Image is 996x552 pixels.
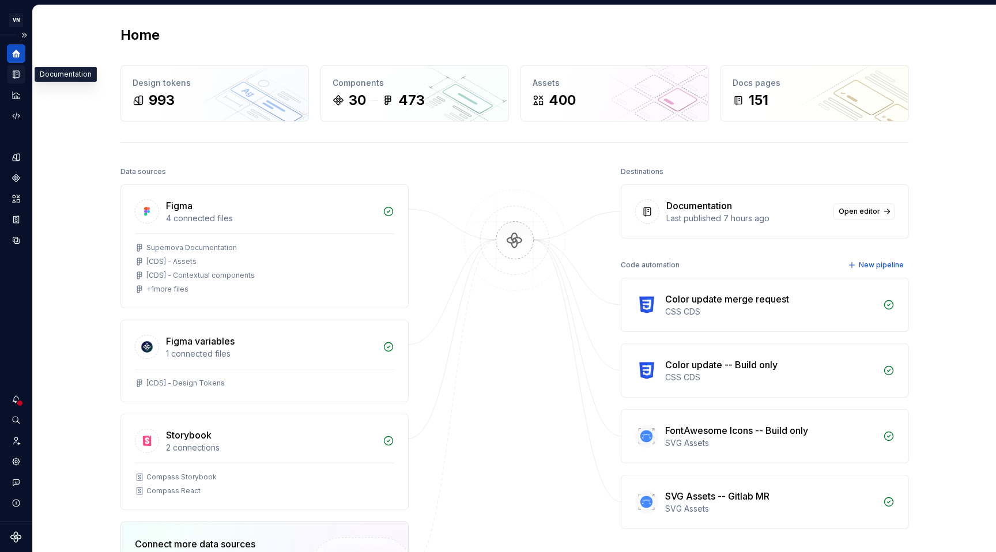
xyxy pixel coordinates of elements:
a: Invite team [7,432,25,450]
div: Components [333,77,497,89]
div: Figma variables [166,334,235,348]
div: Compass React [146,486,201,496]
a: Figma4 connected filesSupernova Documentation[CDS] - Assets[CDS] - Contextual components+1more files [120,184,409,308]
div: Assets [533,77,697,89]
div: Docs pages [733,77,897,89]
div: 993 [149,91,175,109]
div: SVG Assets [665,437,876,449]
div: Figma [166,199,193,213]
div: Documentation [666,199,732,213]
div: 1 connected files [166,348,376,360]
a: Storybook2 connectionsCompass StorybookCompass React [120,414,409,510]
a: Assets400 [520,65,709,122]
a: Open editor [833,203,895,220]
a: Code automation [7,107,25,125]
span: New pipeline [859,260,904,270]
div: Documentation [35,67,97,82]
div: 151 [749,91,768,109]
h2: Home [120,26,160,44]
div: CSS CDS [665,372,876,383]
a: Design tokens [7,148,25,167]
a: Docs pages151 [720,65,909,122]
div: 2 connections [166,442,376,453]
a: Design tokens993 [120,65,309,122]
button: Search ⌘K [7,411,25,429]
a: Assets [7,190,25,208]
a: Home [7,44,25,63]
a: Settings [7,452,25,471]
span: Open editor [839,207,880,216]
a: Storybook stories [7,210,25,229]
button: Contact support [7,473,25,491]
div: [CDS] - Contextual components [146,271,255,280]
div: FontAwesome Icons -- Build only [665,424,808,437]
button: Expand sidebar [16,27,32,43]
div: SVG Assets -- Gitlab MR [665,489,769,503]
div: SVG Assets [665,503,876,515]
a: Analytics [7,86,25,104]
button: VN [2,7,30,32]
div: Last published 7 hours ago [666,213,827,224]
div: [CDS] - Assets [146,257,197,266]
div: + 1 more files [146,285,188,294]
button: New pipeline [844,257,909,273]
div: 400 [549,91,576,109]
a: Documentation [7,65,25,84]
div: VN [9,13,23,27]
div: Data sources [120,164,166,180]
div: Destinations [621,164,663,180]
svg: Supernova Logo [10,531,22,543]
div: CSS CDS [665,306,876,317]
button: Notifications [7,390,25,409]
div: [CDS] - Design Tokens [146,379,225,388]
div: Design tokens [133,77,297,89]
div: Color update merge request [665,292,789,306]
div: 4 connected files [166,213,376,224]
a: Components [7,169,25,187]
div: Color update -- Build only [665,358,778,372]
a: Components30473 [320,65,509,122]
a: Figma variables1 connected files[CDS] - Design Tokens [120,320,409,402]
a: Data sources [7,231,25,249]
div: 473 [398,91,425,109]
div: Code automation [621,257,680,273]
div: Connect more data sources [135,537,290,551]
div: Storybook [166,428,212,442]
div: Supernova Documentation [146,243,237,252]
div: Compass Storybook [146,472,217,482]
div: 30 [349,91,366,109]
